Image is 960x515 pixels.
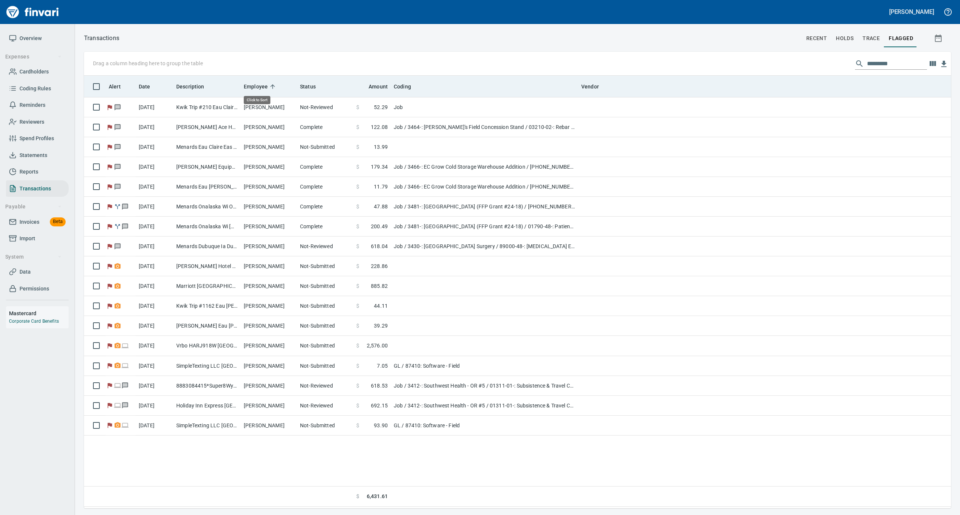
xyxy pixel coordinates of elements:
[114,224,121,229] span: Split transaction
[173,256,241,276] td: [PERSON_NAME] Hotel & Suit [GEOGRAPHIC_DATA] [GEOGRAPHIC_DATA]
[19,100,45,110] span: Reminders
[173,316,241,336] td: [PERSON_NAME] Eau [PERSON_NAME]
[114,105,121,109] span: Has messages
[114,144,121,149] span: Has messages
[6,263,69,280] a: Data
[109,82,121,91] span: Alert
[121,204,129,209] span: Has messages
[938,58,949,70] button: Download table
[6,130,69,147] a: Spend Profiles
[136,376,173,396] td: [DATE]
[173,177,241,197] td: Menards Eau [PERSON_NAME] [PERSON_NAME] Eau [PERSON_NAME]
[244,82,268,91] span: Employee
[19,167,38,177] span: Reports
[106,164,114,169] span: Flagged
[371,223,388,230] span: 200.49
[136,256,173,276] td: [DATE]
[9,319,59,324] a: Corporate Card Benefits
[927,58,938,69] button: Choose columns to display
[374,422,388,429] span: 93.90
[371,382,388,389] span: 618.53
[377,362,388,370] span: 7.05
[6,180,69,197] a: Transactions
[297,97,353,117] td: Not-Reviewed
[6,230,69,247] a: Import
[6,63,69,80] a: Cardholders
[173,396,241,416] td: Holiday Inn Express [GEOGRAPHIC_DATA] [GEOGRAPHIC_DATA]
[297,117,353,137] td: Complete
[297,416,353,436] td: Not-Submitted
[114,164,121,169] span: Has messages
[121,363,129,368] span: Online transaction
[391,177,578,197] td: Job / 3466-: EC Grow Cold Storage Warehouse Addition / [PHONE_NUMBER]: SOG - Construction & Edge ...
[391,117,578,137] td: Job / 3464-: [PERSON_NAME]'s Field Concession Stand / 03210-02-: Rebar Qtd Material / 2: Material
[374,322,388,329] span: 39.29
[176,82,204,91] span: Description
[106,343,114,348] span: Flagged
[356,262,359,270] span: $
[121,423,129,428] span: Online transaction
[391,157,578,177] td: Job / 3466-: EC Grow Cold Storage Warehouse Addition / [PHONE_NUMBER]: SOG - Pour & Finish M&J In...
[356,402,359,409] span: $
[887,6,936,18] button: [PERSON_NAME]
[356,223,359,230] span: $
[391,416,578,436] td: GL / 87410: Software - Field
[356,243,359,250] span: $
[241,197,297,217] td: [PERSON_NAME]
[297,356,353,376] td: Not-Submitted
[374,183,388,190] span: 11.79
[19,284,49,293] span: Permissions
[356,103,359,111] span: $
[136,137,173,157] td: [DATE]
[106,224,114,229] span: Flagged
[84,34,119,43] nav: breadcrumb
[173,356,241,376] td: SimpleTexting LLC [GEOGRAPHIC_DATA] [GEOGRAPHIC_DATA]
[19,184,51,193] span: Transactions
[136,356,173,376] td: [DATE]
[371,282,388,290] span: 885.82
[114,263,121,268] span: Receipt Required
[374,143,388,151] span: 13.99
[371,402,388,409] span: 692.15
[106,323,114,328] span: Flagged
[241,316,297,336] td: [PERSON_NAME]
[106,303,114,308] span: Flagged
[93,60,203,67] p: Drag a column heading here to group the table
[173,237,241,256] td: Menards Dubuque Ia Dubuque [GEOGRAPHIC_DATA]
[19,84,51,93] span: Coding Rules
[173,296,241,316] td: Kwik Trip #1162 Eau [PERSON_NAME]
[391,396,578,416] td: Job / 3412-: Southwest Health - OR #5 / 01311-01-: Subsistence & Travel CM/GC / 8: Indirects
[836,34,853,43] span: holds
[391,197,578,217] td: Job / 3481-: [GEOGRAPHIC_DATA] (FFP Grant #24-18) / [PHONE_NUMBER]: Consumable CM/GC / 8: Indirects
[19,34,42,43] span: Overview
[356,163,359,171] span: $
[114,423,121,428] span: Receipt Required
[19,267,31,277] span: Data
[136,416,173,436] td: [DATE]
[241,336,297,356] td: [PERSON_NAME]
[356,422,359,429] span: $
[356,203,359,210] span: $
[106,403,114,407] span: Flagged
[297,396,353,416] td: Not-Reviewed
[114,244,121,249] span: Has messages
[173,336,241,356] td: Vrbo HARJ918W [GEOGRAPHIC_DATA] [GEOGRAPHIC_DATA]
[6,147,69,164] a: Statements
[173,197,241,217] td: Menards Onalaska Wi Onalaska WI - consumibles / tax
[394,82,411,91] span: Coding
[371,163,388,171] span: 179.34
[173,416,241,436] td: SimpleTexting LLC [GEOGRAPHIC_DATA] [GEOGRAPHIC_DATA]
[241,137,297,157] td: [PERSON_NAME]
[4,3,61,21] a: Finvari
[136,276,173,296] td: [DATE]
[241,256,297,276] td: [PERSON_NAME]
[114,343,121,348] span: Receipt Required
[136,336,173,356] td: [DATE]
[114,323,121,328] span: Receipt Required
[173,137,241,157] td: Menards Eau Claire Eas Eau Claire WI
[297,316,353,336] td: Not-Submitted
[106,144,114,149] span: Flagged
[241,396,297,416] td: [PERSON_NAME]
[121,343,129,348] span: Online transaction
[136,217,173,237] td: [DATE]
